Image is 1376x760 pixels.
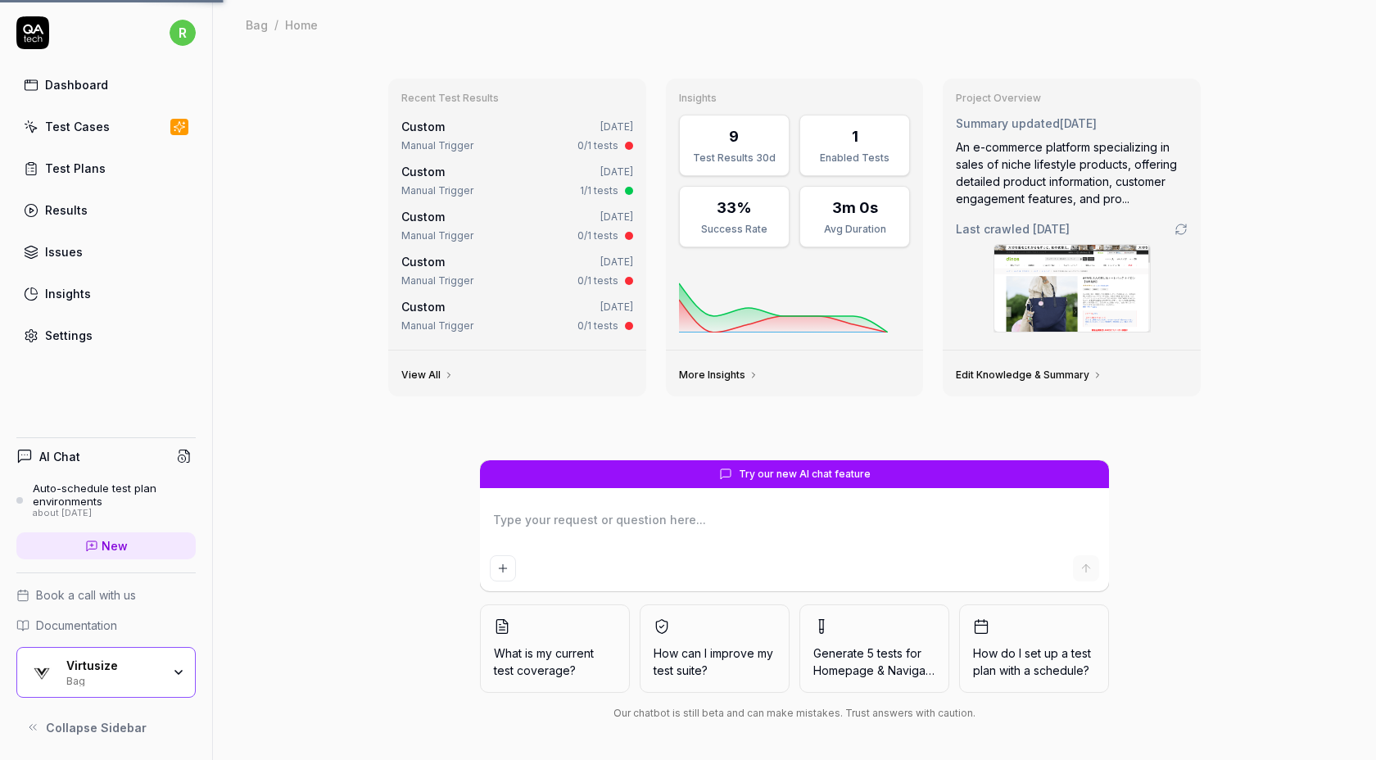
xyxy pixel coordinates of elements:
div: Manual Trigger [401,228,473,243]
a: Custom[DATE]Manual Trigger1/1 tests [398,160,636,201]
div: Enabled Tests [810,151,899,165]
span: Custom [401,210,445,224]
div: Success Rate [690,222,779,237]
div: Test Cases [45,118,110,135]
div: Manual Trigger [401,183,473,198]
span: Generate 5 tests for [813,645,935,679]
span: What is my current test coverage? [494,645,616,679]
div: 33% [717,197,752,219]
div: Avg Duration [810,222,899,237]
button: Generate 5 tests forHomepage & Navigation [799,604,949,693]
button: Collapse Sidebar [16,711,196,744]
a: Test Cases [16,111,196,142]
span: Documentation [36,617,117,634]
a: Insights [16,278,196,310]
span: Custom [401,300,445,314]
span: Custom [401,120,445,133]
div: 0/1 tests [577,274,618,288]
span: How can I improve my test suite? [654,645,776,679]
a: Custom[DATE]Manual Trigger0/1 tests [398,115,636,156]
span: Last crawled [956,220,1070,237]
div: 3m 0s [832,197,878,219]
time: [DATE] [600,301,633,313]
time: [DATE] [600,120,633,133]
button: Virtusize LogoVirtusizeBag [16,647,196,698]
div: Bag [246,16,268,33]
img: Virtusize Logo [27,658,57,687]
div: / [274,16,278,33]
div: 1 [852,125,858,147]
div: Manual Trigger [401,274,473,288]
div: Our chatbot is still beta and can make mistakes. Trust answers with caution. [480,706,1109,721]
time: [DATE] [1060,116,1097,130]
a: New [16,532,196,559]
div: Virtusize [66,658,161,673]
a: Custom[DATE]Manual Trigger0/1 tests [398,205,636,247]
time: [DATE] [600,210,633,223]
div: 0/1 tests [577,319,618,333]
span: Book a call with us [36,586,136,604]
span: Custom [401,165,445,179]
span: New [102,537,128,554]
span: r [170,20,196,46]
div: about [DATE] [33,508,196,519]
div: Insights [45,285,91,302]
span: Custom [401,255,445,269]
img: Screenshot [994,245,1150,332]
div: Manual Trigger [401,138,473,153]
a: View All [401,369,454,382]
div: Home [285,16,318,33]
h3: Insights [679,92,911,105]
div: Results [45,201,88,219]
a: Dashboard [16,69,196,101]
div: Bag [66,673,161,686]
h3: Recent Test Results [401,92,633,105]
a: Custom[DATE]Manual Trigger0/1 tests [398,250,636,292]
a: Go to crawling settings [1175,223,1188,236]
a: Issues [16,236,196,268]
time: [DATE] [600,165,633,178]
div: 0/1 tests [577,138,618,153]
button: How can I improve my test suite? [640,604,790,693]
div: Issues [45,243,83,260]
span: Homepage & Navigation [813,663,945,677]
a: Test Plans [16,152,196,184]
a: Auto-schedule test plan environmentsabout [DATE] [16,482,196,519]
a: Edit Knowledge & Summary [956,369,1102,382]
div: 1/1 tests [580,183,618,198]
a: Results [16,194,196,226]
span: Collapse Sidebar [46,719,147,736]
div: Dashboard [45,76,108,93]
div: Test Plans [45,160,106,177]
button: What is my current test coverage? [480,604,630,693]
button: How do I set up a test plan with a schedule? [959,604,1109,693]
div: Test Results 30d [690,151,779,165]
button: r [170,16,196,49]
button: Add attachment [490,555,516,581]
time: [DATE] [1033,222,1070,236]
div: 0/1 tests [577,228,618,243]
h4: AI Chat [39,448,80,465]
a: More Insights [679,369,758,382]
time: [DATE] [600,256,633,268]
a: Custom[DATE]Manual Trigger0/1 tests [398,295,636,337]
div: Manual Trigger [401,319,473,333]
div: An e-commerce platform specializing in sales of niche lifestyle products, offering detailed produ... [956,138,1188,207]
div: Settings [45,327,93,344]
span: Summary updated [956,116,1060,130]
div: 9 [729,125,739,147]
a: Book a call with us [16,586,196,604]
a: Settings [16,319,196,351]
a: Documentation [16,617,196,634]
h3: Project Overview [956,92,1188,105]
div: Auto-schedule test plan environments [33,482,196,509]
span: How do I set up a test plan with a schedule? [973,645,1095,679]
span: Try our new AI chat feature [739,467,871,482]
